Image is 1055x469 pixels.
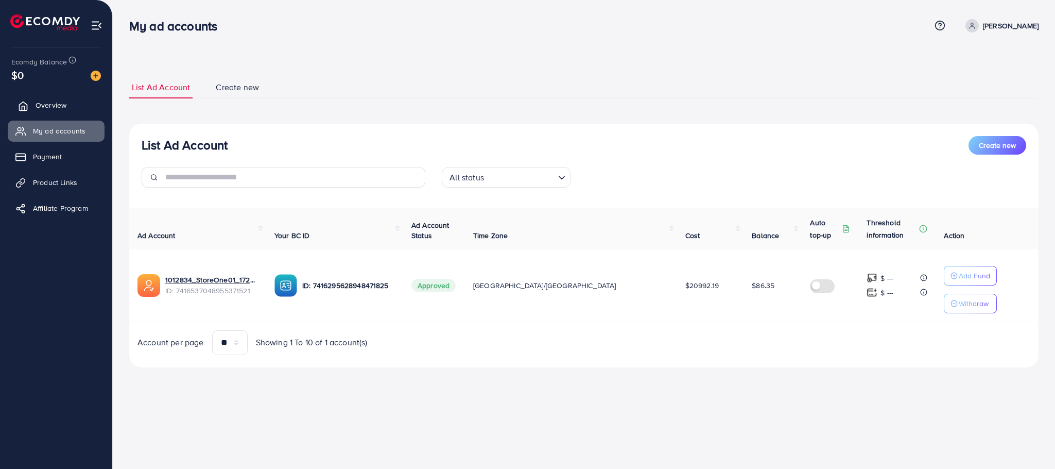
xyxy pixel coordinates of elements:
[8,172,105,193] a: Product Links
[1011,423,1047,461] iframe: Chat
[487,168,554,185] input: Search for option
[129,19,226,33] h3: My ad accounts
[880,287,893,299] p: $ ---
[944,266,997,286] button: Add Fund
[33,152,62,162] span: Payment
[961,19,1039,32] a: [PERSON_NAME]
[11,57,67,67] span: Ecomdy Balance
[274,230,310,241] span: Your BC ID
[447,170,486,185] span: All status
[867,273,877,283] img: top-up amount
[983,20,1039,32] p: [PERSON_NAME]
[752,230,779,241] span: Balance
[979,140,1016,150] span: Create new
[880,272,893,284] p: $ ---
[8,146,105,167] a: Payment
[11,68,24,82] span: $0
[10,14,80,30] img: logo
[867,287,877,298] img: top-up amount
[302,279,395,292] p: ID: 7416295628948471825
[33,126,85,136] span: My ad accounts
[944,230,964,241] span: Action
[867,216,917,241] p: Threshold information
[968,136,1026,155] button: Create new
[810,216,840,241] p: Auto top-up
[137,337,204,348] span: Account per page
[33,177,77,188] span: Product Links
[473,280,616,291] span: [GEOGRAPHIC_DATA]/[GEOGRAPHIC_DATA]
[91,20,102,31] img: menu
[411,220,449,241] span: Ad Account Status
[959,270,990,282] p: Add Fund
[36,100,66,110] span: Overview
[442,167,570,188] div: Search for option
[165,275,258,296] div: <span class='underline'>1012834_StoreOne01_1726797108911</span></br>7416537048955371521
[256,337,368,348] span: Showing 1 To 10 of 1 account(s)
[33,203,88,213] span: Affiliate Program
[944,294,997,313] button: Withdraw
[165,275,258,285] a: 1012834_StoreOne01_1726797108911
[137,274,160,297] img: ic-ads-acc.e4c84228.svg
[274,274,297,297] img: ic-ba-acc.ded83a64.svg
[685,230,700,241] span: Cost
[473,230,508,241] span: Time Zone
[8,95,105,115] a: Overview
[91,71,101,81] img: image
[411,279,456,292] span: Approved
[8,198,105,219] a: Affiliate Program
[165,286,258,296] span: ID: 7416537048955371521
[132,81,190,93] span: List Ad Account
[685,280,719,291] span: $20992.19
[216,81,259,93] span: Create new
[8,121,105,141] a: My ad accounts
[137,230,176,241] span: Ad Account
[959,297,989,310] p: Withdraw
[752,280,774,291] span: $86.35
[142,138,228,153] h3: List Ad Account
